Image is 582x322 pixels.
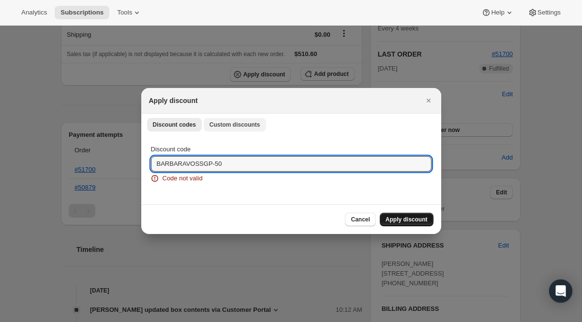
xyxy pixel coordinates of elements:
button: Cancel [345,213,375,226]
button: Discount codes [147,118,202,132]
button: Close [422,94,435,107]
span: Discount code [151,146,191,153]
span: Apply discount [386,216,428,223]
span: Cancel [351,216,370,223]
span: Analytics [21,9,47,16]
span: Discount codes [153,121,196,129]
button: Analytics [15,6,53,19]
button: Tools [111,6,148,19]
button: Settings [522,6,567,19]
button: Custom discounts [204,118,266,132]
button: Apply discount [380,213,433,226]
button: Help [476,6,520,19]
span: Tools [117,9,132,16]
span: Custom discounts [209,121,260,129]
span: Help [491,9,504,16]
button: Subscriptions [55,6,109,19]
input: Enter code [151,156,432,172]
div: Discount codes [141,135,441,205]
div: Open Intercom Messenger [549,279,572,303]
span: Settings [537,9,561,16]
span: Subscriptions [60,9,104,16]
span: Code not valid [163,174,203,183]
h2: Apply discount [149,96,198,105]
